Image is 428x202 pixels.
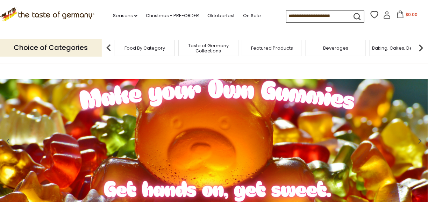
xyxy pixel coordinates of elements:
[392,10,422,21] button: $0.00
[113,12,137,20] a: Seasons
[323,45,348,51] a: Beverages
[207,12,235,20] a: Oktoberfest
[243,12,261,20] a: On Sale
[102,41,116,55] img: previous arrow
[146,12,199,20] a: Christmas - PRE-ORDER
[251,45,293,51] a: Featured Products
[414,41,428,55] img: next arrow
[372,45,427,51] a: Baking, Cakes, Desserts
[406,12,418,17] span: $0.00
[180,43,236,53] a: Taste of Germany Collections
[124,45,165,51] a: Food By Category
